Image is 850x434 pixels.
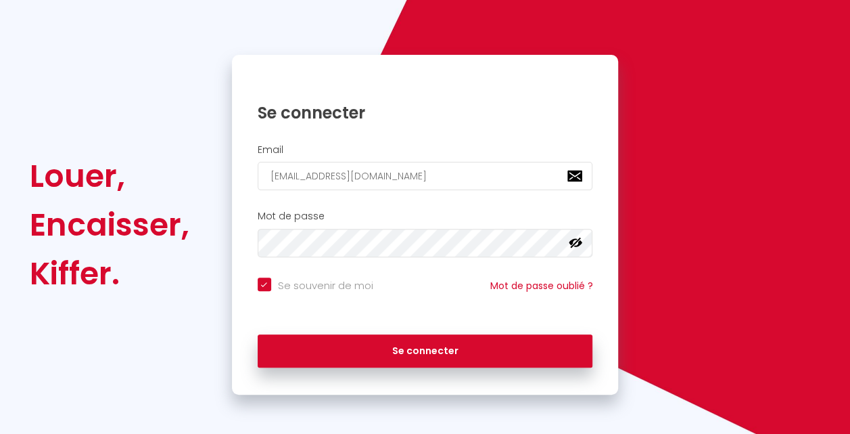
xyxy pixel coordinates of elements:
[30,152,189,200] div: Louer,
[490,279,592,292] a: Mot de passe oublié ?
[258,144,593,156] h2: Email
[258,334,593,368] button: Se connecter
[30,200,189,249] div: Encaisser,
[258,162,593,190] input: Ton Email
[11,5,51,46] button: Ouvrir le widget de chat LiveChat
[258,211,593,222] h2: Mot de passe
[30,249,189,298] div: Kiffer.
[258,102,593,123] h1: Se connecter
